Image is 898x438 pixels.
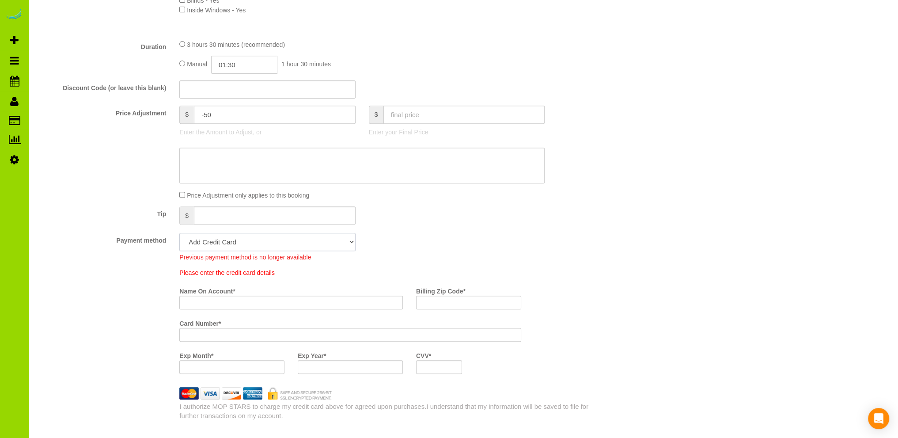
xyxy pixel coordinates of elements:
label: Tip [31,206,173,218]
label: Name On Account [179,284,235,296]
label: Payment method [31,233,173,245]
label: Discount Code (or leave this blank) [31,80,173,92]
label: Exp Month [179,348,213,360]
span: $ [179,106,194,124]
label: CVV [416,348,431,360]
div: Open Intercom Messenger [868,408,889,429]
label: Card Number [179,316,221,328]
label: Duration [31,39,173,51]
label: Exp Year [298,348,326,360]
label: Billing Zip Code [416,284,466,296]
img: credit cards [173,387,338,399]
p: Enter the Amount to Adjust, or [179,128,355,137]
input: final price [383,106,545,124]
span: Manual [187,61,207,68]
span: Price Adjustment only applies to this booking [187,192,309,199]
span: $ [369,106,383,124]
span: 1 hour 30 minutes [281,61,331,68]
span: $ [179,206,194,225]
label: Price Adjustment [31,106,173,118]
img: Automaid Logo [5,9,23,21]
p: Enter your Final Price [369,128,545,137]
div: Please enter the credit card details [173,268,527,277]
span: 3 hours 30 minutes (recommended) [187,41,285,48]
div: I authorize MOP STARS to charge my credit card above for agreed upon purchases. [173,402,599,421]
div: Previous payment method is no longer available [179,251,355,262]
span: Inside Windows - Yes [187,7,246,14]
